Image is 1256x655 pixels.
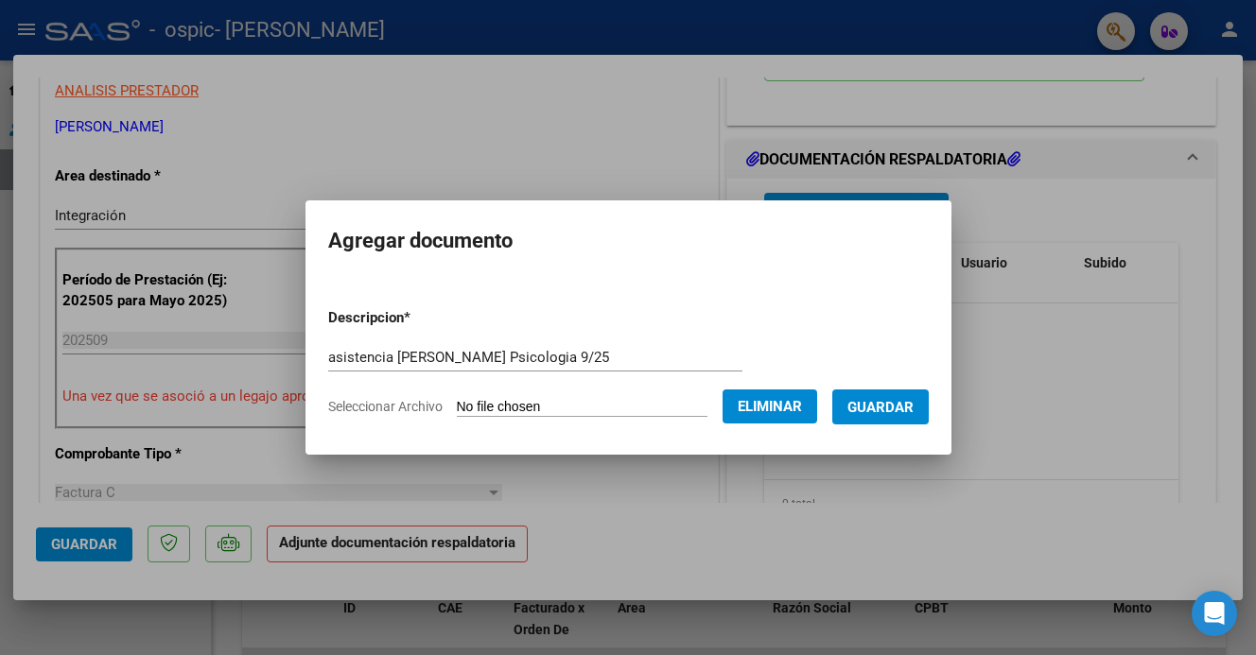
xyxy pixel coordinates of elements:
div: Open Intercom Messenger [1192,591,1237,636]
button: Eliminar [723,389,817,423]
span: Eliminar [738,398,802,415]
span: Guardar [847,399,914,416]
span: Seleccionar Archivo [328,399,443,414]
h2: Agregar documento [328,223,929,259]
button: Guardar [832,389,929,424]
p: Descripcion [328,307,509,329]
